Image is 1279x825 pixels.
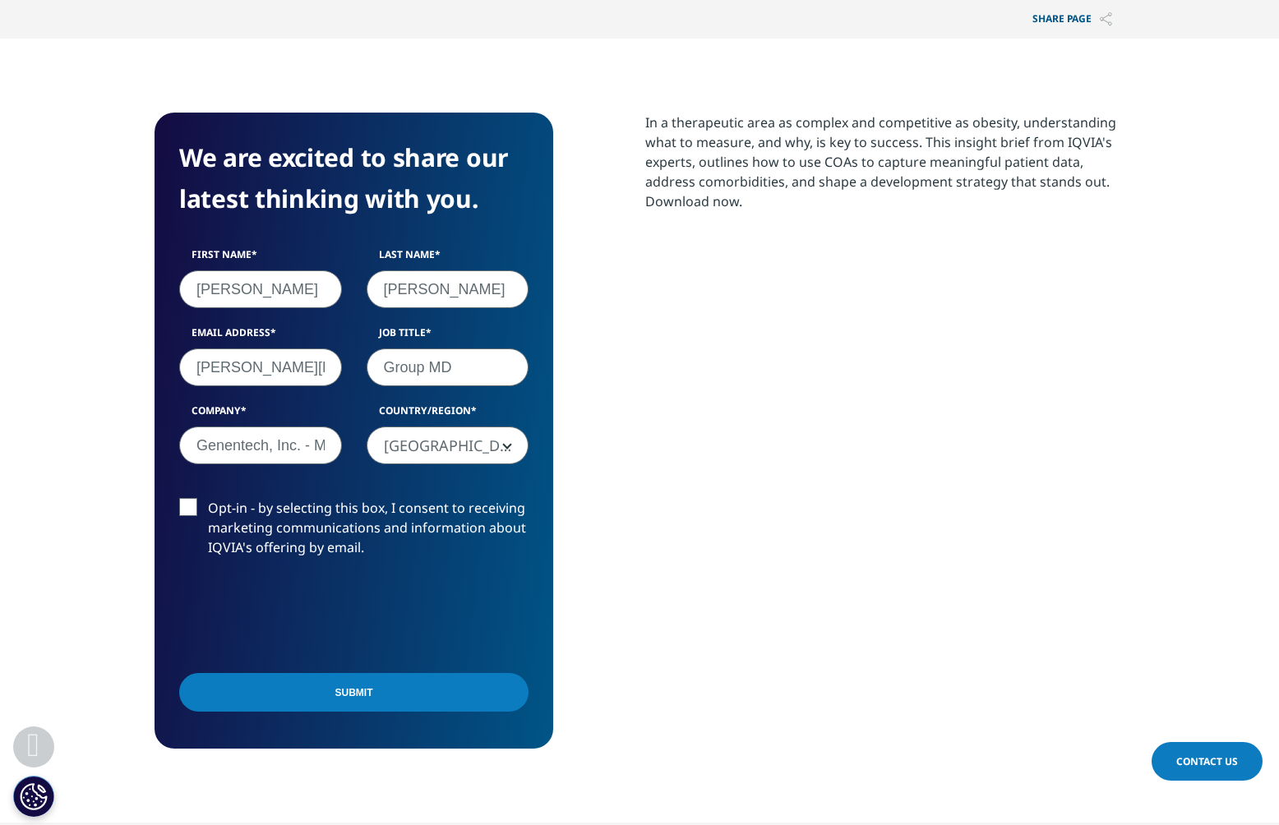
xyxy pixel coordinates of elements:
[179,673,529,712] input: Submit
[179,325,342,348] label: Email Address
[645,113,1124,224] p: In a therapeutic area as complex and competitive as obesity, understanding what to measure, and w...
[1152,742,1263,781] a: Contact Us
[367,247,529,270] label: Last Name
[13,776,54,817] button: Cookies Settings
[1100,12,1112,26] img: Share PAGE
[179,137,529,219] h4: We are excited to share our latest thinking with you.
[367,325,529,348] label: Job Title
[367,403,529,426] label: Country/Region
[179,498,529,566] label: Opt-in - by selecting this box, I consent to receiving marketing communications and information a...
[179,403,342,426] label: Company
[179,247,342,270] label: First Name
[179,583,429,648] iframe: reCAPTCHA
[367,427,529,465] span: United States
[1176,754,1238,768] span: Contact Us
[367,426,529,464] span: United States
